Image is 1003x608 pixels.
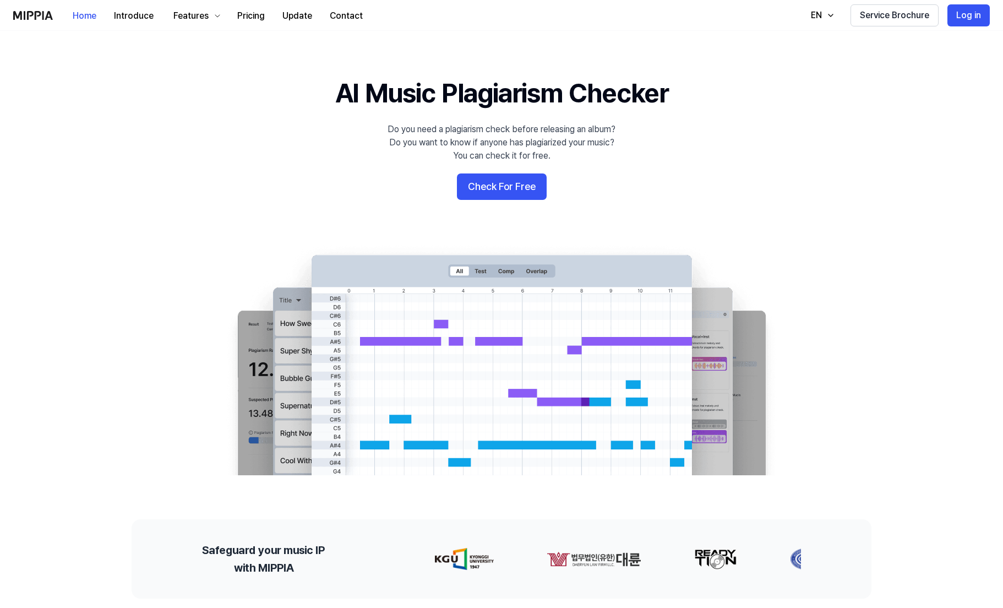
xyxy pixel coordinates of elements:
[420,548,479,570] img: partner-logo-0
[679,548,722,570] img: partner-logo-2
[321,5,372,27] button: Contact
[947,4,990,26] button: Log in
[457,173,547,200] button: Check For Free
[335,75,668,112] h1: AI Music Plagiarism Checker
[215,244,788,475] img: main Image
[64,1,105,31] a: Home
[851,4,939,26] button: Service Brochure
[228,5,274,27] button: Pricing
[274,1,321,31] a: Update
[13,11,53,20] img: logo
[809,9,824,22] div: EN
[64,5,105,27] button: Home
[388,123,615,162] div: Do you need a plagiarism check before releasing an album? Do you want to know if anyone has plagi...
[800,4,842,26] button: EN
[274,5,321,27] button: Update
[532,548,626,570] img: partner-logo-1
[162,5,228,27] button: Features
[775,548,809,570] img: partner-logo-3
[171,9,211,23] div: Features
[105,5,162,27] button: Introduce
[202,541,325,577] h2: Safeguard your music IP with MIPPIA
